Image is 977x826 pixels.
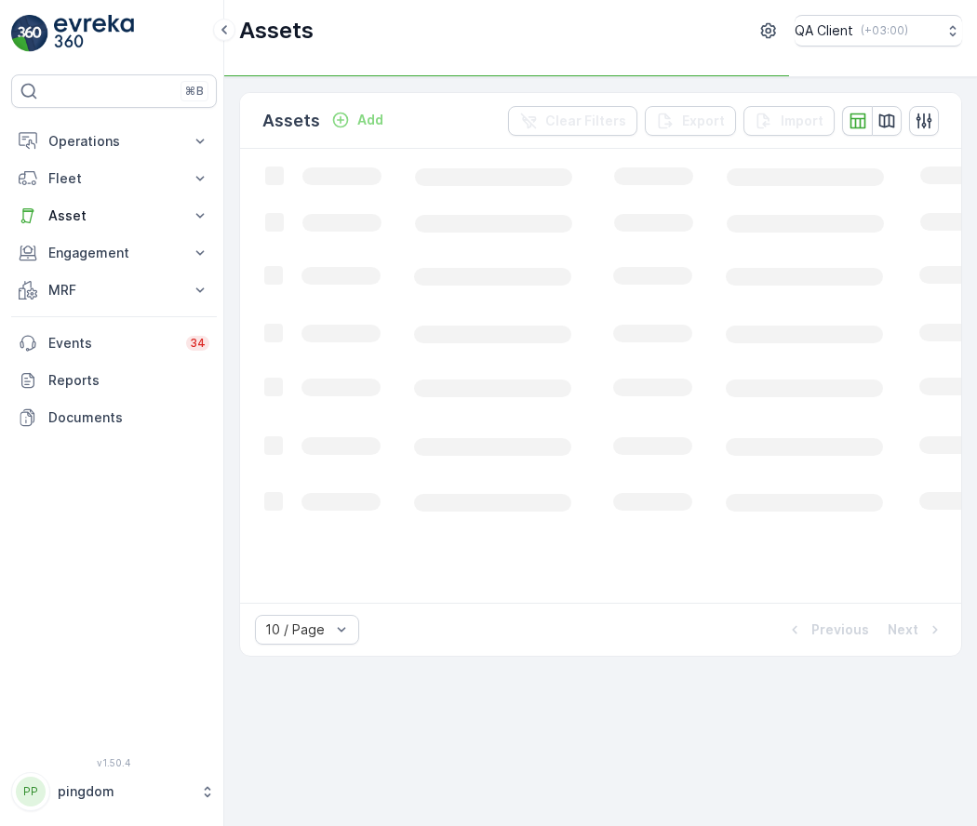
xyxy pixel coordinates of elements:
button: Engagement [11,234,217,272]
p: Add [357,111,383,129]
p: Import [781,112,823,130]
p: ⌘B [185,84,204,99]
button: MRF [11,272,217,309]
p: Assets [239,16,314,46]
a: Events34 [11,325,217,362]
p: QA Client [795,21,853,40]
button: Export [645,106,736,136]
p: Clear Filters [545,112,626,130]
p: Next [888,620,918,639]
p: Assets [262,108,320,134]
button: PPpingdom [11,772,217,811]
p: 34 [190,336,206,351]
p: pingdom [58,782,191,801]
p: Engagement [48,244,180,262]
button: Fleet [11,160,217,197]
p: Operations [48,132,180,151]
p: Documents [48,408,209,427]
p: ( +03:00 ) [861,23,908,38]
p: Events [48,334,175,353]
a: Reports [11,362,217,399]
button: Import [743,106,835,136]
div: PP [16,777,46,806]
button: Clear Filters [508,106,637,136]
p: Reports [48,371,209,390]
button: Previous [783,619,871,641]
p: Fleet [48,169,180,188]
button: Asset [11,197,217,234]
button: Operations [11,123,217,160]
button: Add [324,109,391,131]
img: logo [11,15,48,52]
p: Export [682,112,725,130]
p: Asset [48,206,180,225]
span: v 1.50.4 [11,757,217,768]
a: Documents [11,399,217,436]
img: logo_light-DOdMpM7g.png [54,15,134,52]
p: Previous [811,620,869,639]
button: QA Client(+03:00) [795,15,962,47]
p: MRF [48,281,180,300]
button: Next [886,619,946,641]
